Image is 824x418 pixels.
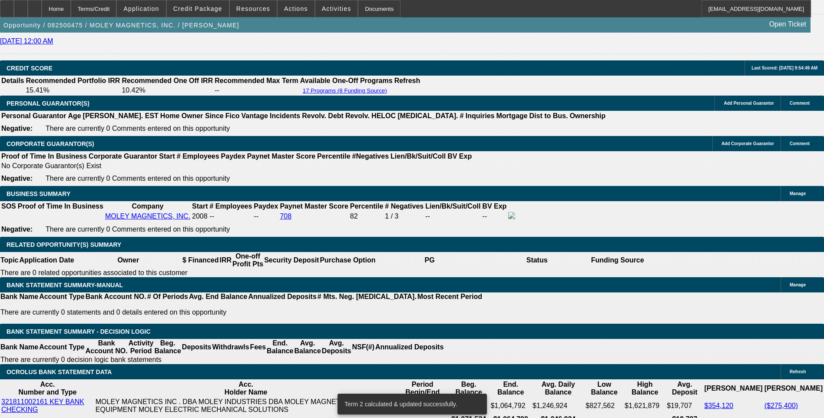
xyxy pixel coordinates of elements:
[460,112,494,119] b: # Inquiries
[704,402,733,409] a: $354,120
[585,380,623,397] th: Low Balance
[790,282,806,287] span: Manage
[321,339,352,355] th: Avg. Deposits
[483,252,591,269] th: Status
[417,292,483,301] th: Most Recent Period
[173,5,222,12] span: Credit Package
[250,339,266,355] th: Fees
[294,339,321,355] th: Avg. Balance
[19,252,74,269] th: Application Date
[236,5,270,12] span: Resources
[46,175,230,182] span: There are currently 0 Comments entered on this opportunity
[230,0,277,17] button: Resources
[46,226,230,233] span: There are currently 0 Comments entered on this opportunity
[7,140,94,147] span: CORPORATE GUARANTOR(S)
[214,86,299,95] td: --
[182,252,219,269] th: $ Financed
[345,112,458,119] b: Revolv. HELOC [MEDICAL_DATA].
[766,17,810,32] a: Open Ticket
[398,380,447,397] th: Period Begin/End
[1,152,87,161] th: Proof of Time In Business
[751,66,817,70] span: Last Scored: [DATE] 9:54:49 AM
[128,339,154,355] th: Activity Period
[569,112,606,119] b: Ownership
[105,212,190,220] a: MOLEY MAGNETICS, INC.
[7,241,121,248] span: RELATED OPPORTUNITY(S) SUMMARY
[25,76,120,85] th: Recommended Portfolio IRR
[83,112,159,119] b: [PERSON_NAME]. EST
[3,22,239,29] span: Opportunity / 082500475 / MOLEY MAGNETICS, INC. / [PERSON_NAME]
[425,212,481,221] td: --
[585,398,623,414] td: $827,562
[376,252,483,269] th: PG
[319,252,376,269] th: Purchase Option
[221,153,245,160] b: Paydex
[508,212,515,219] img: facebook-icon.png
[7,328,151,335] span: Bank Statement Summary - Decision Logic
[1,202,17,211] th: SOS
[315,0,358,17] button: Activities
[447,153,472,160] b: BV Exp
[95,398,397,414] td: MOLEY MAGNETICS INC . DBA MOLEY INDUSTRIES DBA MOLEY MAGNETIC AND EQUIPMENT MOLEY ELECTRIC MECHAN...
[350,202,383,210] b: Percentile
[317,153,350,160] b: Percentile
[790,191,806,196] span: Manage
[159,153,175,160] b: Start
[721,141,774,146] span: Add Corporate Guarantor
[764,402,798,409] a: ($275,400)
[68,112,81,119] b: Age
[123,5,159,12] span: Application
[1,175,33,182] b: Negative:
[490,398,531,414] td: $1,064,792
[1,112,66,119] b: Personal Guarantor
[300,87,390,94] button: 17 Programs (8 Funding Source)
[790,141,810,146] span: Comment
[39,339,85,355] th: Account Type
[248,292,317,301] th: Annualized Deposits
[448,380,490,397] th: Beg. Balance
[85,339,128,355] th: Bank Account NO.
[147,292,189,301] th: # Of Periods
[85,292,147,301] th: Bank Account NO.
[192,212,208,221] td: 2008
[352,153,389,160] b: #Negatives
[225,112,240,119] b: Fico
[394,76,421,85] th: Refresh
[317,292,417,301] th: # Mts. Neg. [MEDICAL_DATA].
[17,202,104,211] th: Proof of Time In Business
[232,252,264,269] th: One-off Profit Pts
[375,339,444,355] th: Annualized Deposits
[242,112,268,119] b: Vantage
[591,252,645,269] th: Funding Source
[790,369,806,374] span: Refresh
[132,202,164,210] b: Company
[7,100,89,107] span: PERSONAL GUARANTOR(S)
[300,76,393,85] th: Available One-Off Programs
[280,202,348,210] b: Paynet Master Score
[624,380,665,397] th: High Balance
[385,212,424,220] div: 1 / 3
[266,339,294,355] th: End. Balance
[160,112,224,119] b: Home Owner Since
[121,76,213,85] th: Recommended One Off IRR
[0,309,482,316] p: There are currently 0 statements and 0 details entered on this opportunity
[529,112,568,119] b: Dist to Bus.
[212,339,249,355] th: Withdrawls
[724,101,774,106] span: Add Personal Guarantor
[666,380,703,397] th: Avg. Deposit
[270,112,300,119] b: Incidents
[219,252,232,269] th: IRR
[189,292,248,301] th: Avg. End Balance
[278,0,314,17] button: Actions
[764,380,823,397] th: [PERSON_NAME]
[89,153,157,160] b: Corporate Guarantor
[25,86,120,95] td: 15.41%
[1,125,33,132] b: Negative:
[322,5,351,12] span: Activities
[1,162,476,170] td: No Corporate Guarantor(s) Exist
[247,153,315,160] b: Paynet Master Score
[39,292,85,301] th: Account Type
[117,0,165,17] button: Application
[177,153,219,160] b: # Employees
[210,212,215,220] span: --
